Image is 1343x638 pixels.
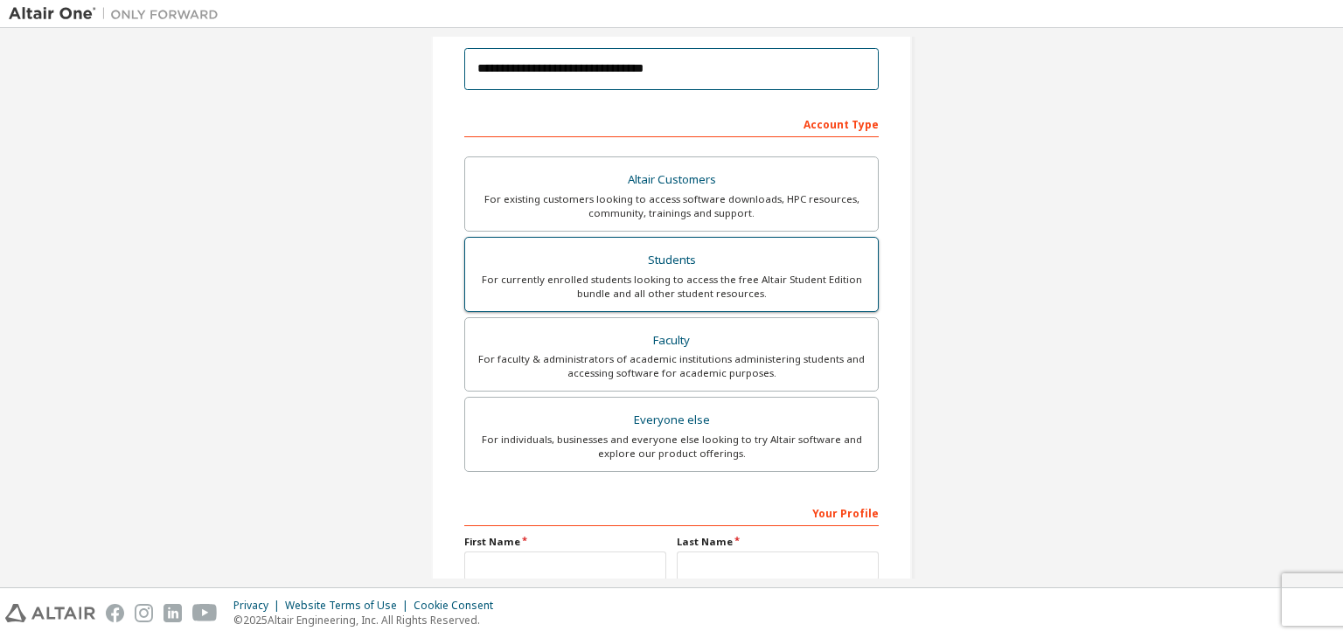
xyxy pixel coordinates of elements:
[476,192,867,220] div: For existing customers looking to access software downloads, HPC resources, community, trainings ...
[5,604,95,622] img: altair_logo.svg
[9,5,227,23] img: Altair One
[164,604,182,622] img: linkedin.svg
[476,329,867,353] div: Faculty
[464,498,879,526] div: Your Profile
[476,168,867,192] div: Altair Customers
[192,604,218,622] img: youtube.svg
[476,408,867,433] div: Everyone else
[285,599,414,613] div: Website Terms of Use
[677,535,879,549] label: Last Name
[464,535,666,549] label: First Name
[476,433,867,461] div: For individuals, businesses and everyone else looking to try Altair software and explore our prod...
[464,109,879,137] div: Account Type
[476,248,867,273] div: Students
[233,599,285,613] div: Privacy
[414,599,504,613] div: Cookie Consent
[476,273,867,301] div: For currently enrolled students looking to access the free Altair Student Edition bundle and all ...
[135,604,153,622] img: instagram.svg
[106,604,124,622] img: facebook.svg
[476,352,867,380] div: For faculty & administrators of academic institutions administering students and accessing softwa...
[233,613,504,628] p: © 2025 Altair Engineering, Inc. All Rights Reserved.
